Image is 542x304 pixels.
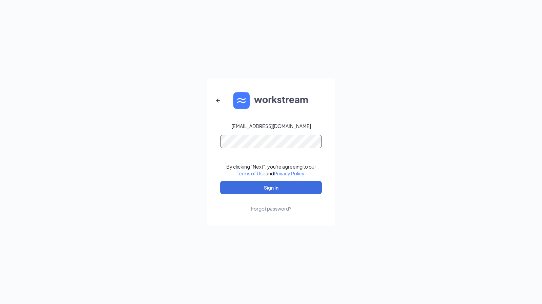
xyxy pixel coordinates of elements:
[274,170,304,176] a: Privacy Policy
[237,170,266,176] a: Terms of Use
[214,96,222,105] svg: ArrowLeftNew
[231,123,311,129] div: [EMAIL_ADDRESS][DOMAIN_NAME]
[233,92,309,109] img: WS logo and Workstream text
[210,92,226,109] button: ArrowLeftNew
[220,181,322,194] button: Sign In
[251,205,291,212] div: Forgot password?
[226,163,316,177] div: By clicking "Next", you're agreeing to our and .
[251,194,291,212] a: Forgot password?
